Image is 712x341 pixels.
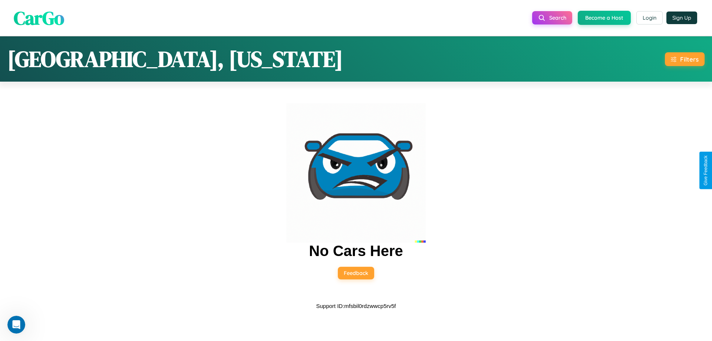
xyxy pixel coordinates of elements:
button: Become a Host [578,11,631,25]
h2: No Cars Here [309,243,403,259]
p: Support ID: mfsbil0rdzwwcp5rv5f [316,301,396,311]
div: Filters [680,55,699,63]
img: car [286,103,426,243]
button: Search [532,11,572,24]
h1: [GEOGRAPHIC_DATA], [US_STATE] [7,44,343,74]
button: Feedback [338,267,374,279]
button: Sign Up [666,12,697,24]
span: Search [549,14,566,21]
span: CarGo [14,5,64,30]
div: Give Feedback [703,155,708,186]
button: Filters [665,52,705,66]
iframe: Intercom live chat [7,316,25,334]
button: Login [636,11,663,24]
